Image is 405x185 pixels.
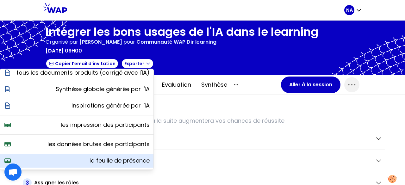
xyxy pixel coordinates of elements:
[46,47,82,55] p: [DATE] 09h00
[196,75,232,94] button: Synthèse
[346,7,353,13] p: NA
[281,77,340,93] button: Aller à la session
[46,59,119,69] button: Copier l'email d'invitation
[23,134,382,143] button: 1Lancement
[20,116,385,125] p: Compléter toutes les étapes avant de passer à la suite augmentera vos chances de réussite
[4,163,22,181] div: Ouvrir le chat
[136,38,216,46] p: Communauté WAP Dir learning
[46,38,78,46] p: Organisé par
[79,38,122,46] span: [PERSON_NAME]
[72,101,150,110] p: Inspirations générée par l'IA
[123,38,135,46] p: pour
[46,26,318,38] h1: Intégrer les bons usages de l'IA dans le learning
[344,5,362,15] button: NA
[56,85,150,94] p: Synthèse globale générée par l'IA
[121,59,154,69] button: Exporter
[90,156,150,165] p: la feuille de présence
[16,68,150,77] p: tous les documents produits (corrigé avec l'IA)
[157,75,196,94] button: Evaluation
[47,140,150,149] p: les données brutes des participants
[61,120,150,129] p: les impression des participants
[23,156,382,165] button: 2Pre-conception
